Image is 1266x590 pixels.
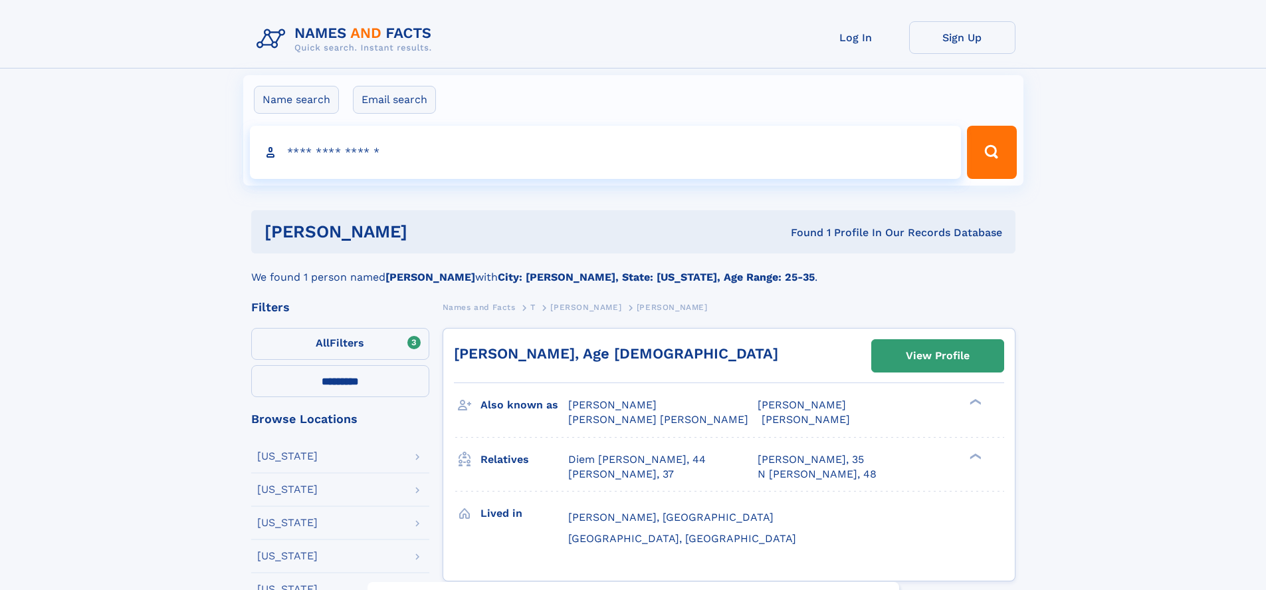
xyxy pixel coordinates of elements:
[568,511,774,523] span: [PERSON_NAME], [GEOGRAPHIC_DATA]
[498,271,815,283] b: City: [PERSON_NAME], State: [US_STATE], Age Range: 25-35
[568,398,657,411] span: [PERSON_NAME]
[257,517,318,528] div: [US_STATE]
[966,452,982,460] div: ❯
[480,448,568,471] h3: Relatives
[568,467,674,482] a: [PERSON_NAME], 37
[480,502,568,525] h3: Lived in
[550,303,621,312] span: [PERSON_NAME]
[550,299,621,315] a: [PERSON_NAME]
[530,303,536,312] span: T
[443,299,516,315] a: Names and Facts
[530,299,536,315] a: T
[257,451,318,462] div: [US_STATE]
[480,394,568,416] h3: Also known as
[316,337,330,349] span: All
[758,467,877,482] a: N [PERSON_NAME], 48
[599,225,1002,240] div: Found 1 Profile In Our Records Database
[568,452,706,467] a: Diem [PERSON_NAME], 44
[264,223,599,240] h1: [PERSON_NAME]
[568,413,748,426] span: [PERSON_NAME] [PERSON_NAME]
[251,21,443,57] img: Logo Names and Facts
[251,253,1015,285] div: We found 1 person named with .
[803,21,909,54] a: Log In
[250,126,962,179] input: search input
[257,551,318,561] div: [US_STATE]
[568,532,796,545] span: [GEOGRAPHIC_DATA], [GEOGRAPHIC_DATA]
[762,413,850,426] span: [PERSON_NAME]
[251,301,429,313] div: Filters
[967,126,1016,179] button: Search Button
[454,345,778,362] a: [PERSON_NAME], Age [DEMOGRAPHIC_DATA]
[966,398,982,406] div: ❯
[758,398,846,411] span: [PERSON_NAME]
[251,328,429,360] label: Filters
[257,484,318,495] div: [US_STATE]
[872,340,1003,372] a: View Profile
[637,303,708,312] span: [PERSON_NAME]
[909,21,1015,54] a: Sign Up
[251,413,429,425] div: Browse Locations
[353,86,436,114] label: Email search
[385,271,475,283] b: [PERSON_NAME]
[758,452,864,467] a: [PERSON_NAME], 35
[254,86,339,114] label: Name search
[906,341,970,371] div: View Profile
